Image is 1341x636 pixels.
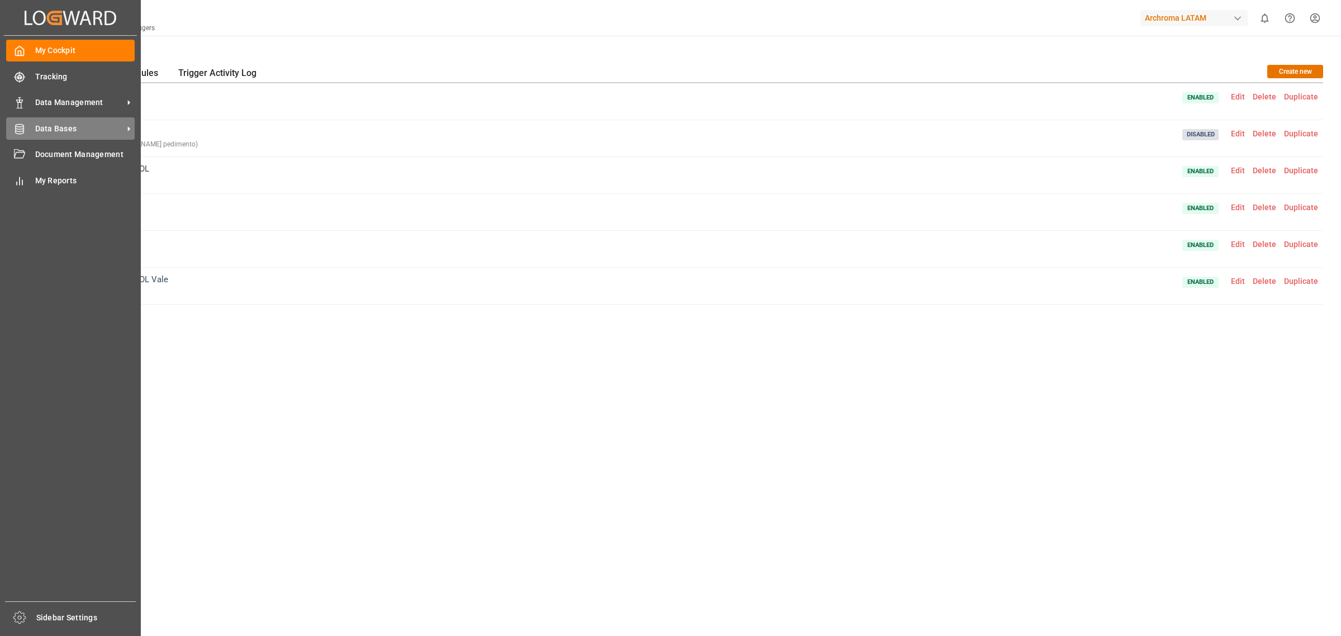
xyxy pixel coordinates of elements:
[1252,6,1277,31] button: show 0 new notifications
[1182,129,1219,140] span: Disabled
[1249,240,1280,249] span: Delete
[1280,240,1322,249] span: Duplicate
[1249,277,1280,286] span: Delete
[1227,240,1249,249] span: Edit
[1227,129,1249,138] span: Edit
[1249,92,1280,101] span: Delete
[36,612,136,624] span: Sidebar Settings
[1280,129,1322,138] span: Duplicate
[1277,6,1302,31] button: Help Center
[55,44,1323,63] h1: Automation
[1182,203,1219,214] span: Enabled
[1140,10,1248,26] div: Archroma LATAM
[1227,203,1249,212] span: Edit
[1280,277,1322,286] span: Duplicate
[1182,240,1219,251] span: Enabled
[1280,203,1322,212] span: Duplicate
[6,169,135,191] a: My Reports
[1182,92,1219,103] span: Enabled
[35,123,123,135] span: Data Bases
[6,40,135,61] a: My Cockpit
[1249,203,1280,212] span: Delete
[1227,92,1249,101] span: Edit
[1182,277,1219,288] span: Enabled
[1182,166,1219,177] span: Enabled
[1280,92,1322,101] span: Duplicate
[1227,166,1249,175] span: Edit
[170,65,264,83] div: Trigger Activity Log
[6,144,135,165] a: Document Management
[1249,166,1280,175] span: Delete
[6,65,135,87] a: Tracking
[35,45,135,56] span: My Cockpit
[35,149,135,160] span: Document Management
[1267,65,1323,78] button: Create new
[1249,129,1280,138] span: Delete
[1280,166,1322,175] span: Duplicate
[35,71,135,83] span: Tracking
[35,175,135,187] span: My Reports
[1140,7,1252,29] button: Archroma LATAM
[1227,277,1249,286] span: Edit
[35,97,123,108] span: Data Management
